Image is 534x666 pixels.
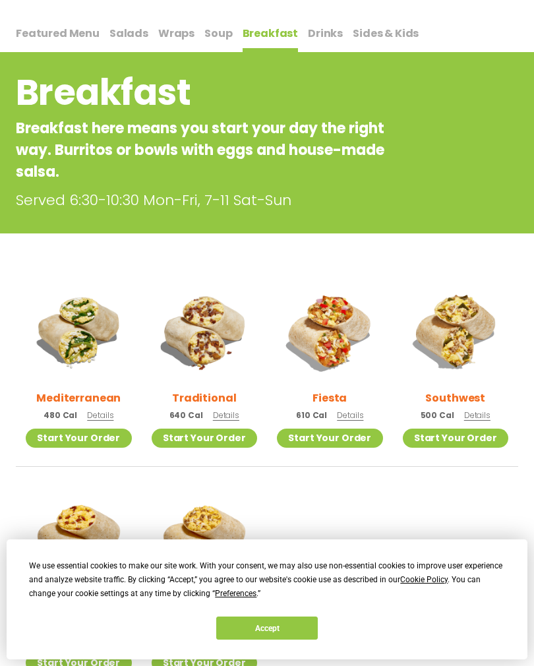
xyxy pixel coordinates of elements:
span: Preferences [215,589,256,598]
img: Product photo for Traditional [152,278,258,384]
p: Breakfast here means you start your day the right way. Burritos or bowls with eggs and house-made... [16,117,412,183]
span: Sides & Kids [353,26,419,41]
span: Details [87,409,113,421]
span: Details [464,409,490,421]
span: 480 Cal [44,409,77,421]
span: Breakfast [243,26,299,41]
img: Product photo for Southwest [403,278,509,384]
a: Start Your Order [277,429,383,448]
h2: Fiesta [312,390,347,406]
button: Accept [216,617,318,640]
h2: Southwest [425,390,485,406]
h2: Breakfast [16,66,412,119]
a: Start Your Order [152,429,258,448]
a: Start Your Order [403,429,509,448]
img: Product photo for Turkey Sausage, Egg & Cheese [152,487,258,593]
span: Featured Menu [16,26,100,41]
span: Cookie Policy [400,575,448,584]
div: We use essential cookies to make our site work. With your consent, we may also use non-essential ... [29,559,504,601]
img: Product photo for Mediterranean Breakfast Burrito [26,278,132,384]
span: Wraps [158,26,194,41]
span: Details [337,409,363,421]
span: Drinks [308,26,343,41]
div: Cookie Consent Prompt [7,539,527,659]
h2: Mediterranean [36,390,121,406]
div: Tabbed content [16,20,518,53]
img: Product photo for Bacon, Egg & Cheese [26,487,132,593]
span: Details [213,409,239,421]
p: Served 6:30-10:30 Mon-Fri, 7-11 Sat-Sun [16,189,518,211]
span: 610 Cal [296,409,327,421]
span: 640 Cal [169,409,203,421]
span: 500 Cal [421,409,454,421]
span: Soup [204,26,232,41]
span: Salads [109,26,148,41]
h2: Traditional [172,390,236,406]
a: Start Your Order [26,429,132,448]
img: Product photo for Fiesta [277,278,383,384]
